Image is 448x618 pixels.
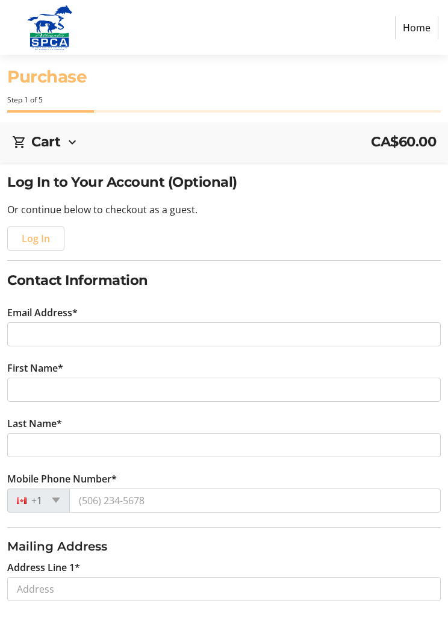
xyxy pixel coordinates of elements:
[7,577,441,601] input: Address
[7,537,441,555] h3: Mailing Address
[7,560,80,575] label: Address Line 1*
[371,132,436,152] span: CA$60.00
[7,202,441,217] p: Or continue below to checkout as a guest.
[7,95,441,105] div: Step 1 of 5
[395,16,438,39] a: Home
[31,132,60,152] h2: Cart
[7,472,117,486] label: Mobile Phone Number*
[7,416,62,431] label: Last Name*
[69,488,441,513] input: (506) 234-5678
[7,361,63,375] label: First Name*
[10,5,90,50] img: Alberta SPCA's Logo
[7,226,64,251] button: Log In
[7,270,441,291] h2: Contact Information
[7,64,441,90] h1: Purchase
[22,231,50,246] span: Log In
[12,132,436,152] div: CartCA$60.00
[7,172,441,193] h2: Log In to Your Account (Optional)
[7,305,78,320] label: Email Address*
